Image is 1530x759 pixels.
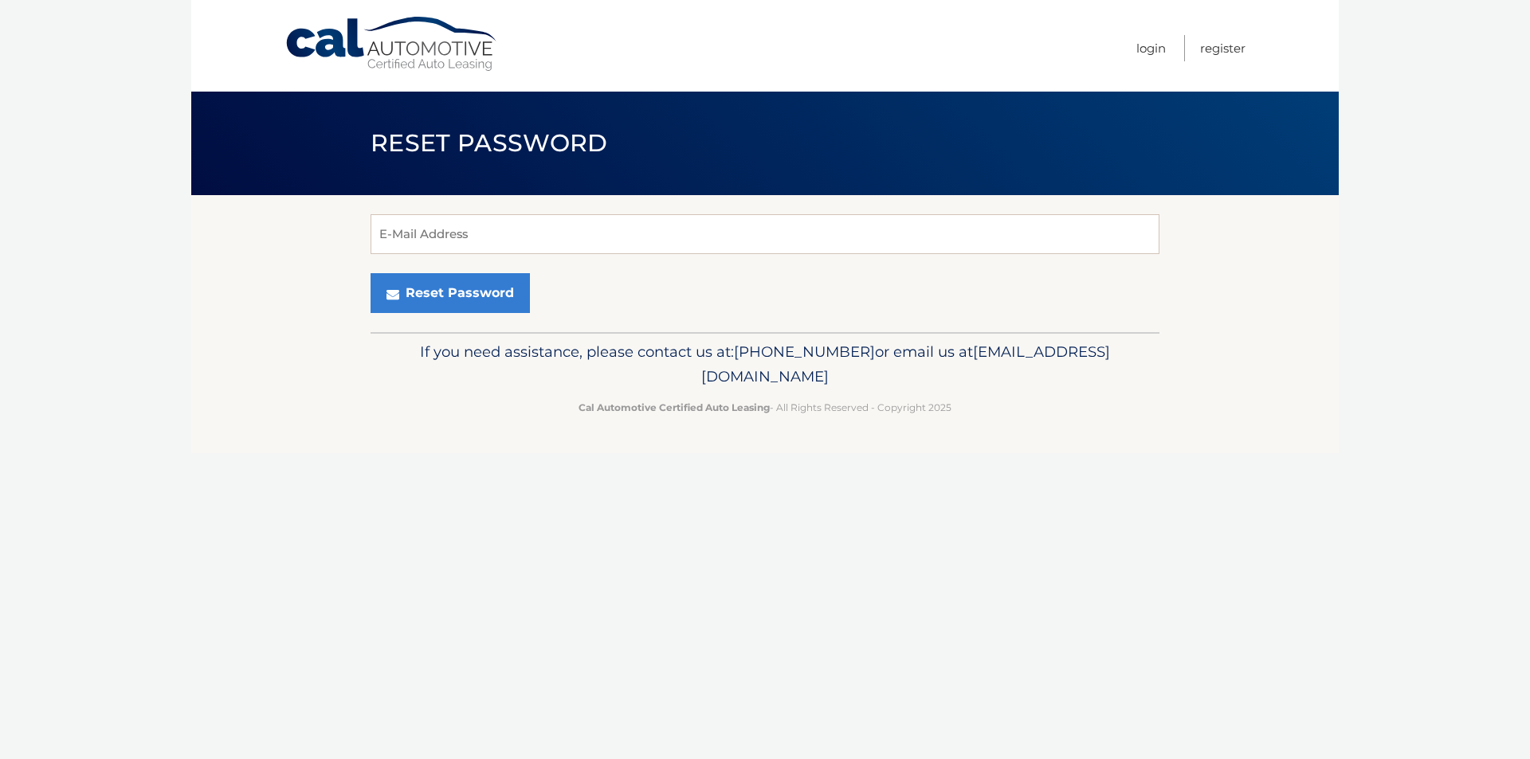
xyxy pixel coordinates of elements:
[371,273,530,313] button: Reset Password
[1200,35,1246,61] a: Register
[579,401,770,413] strong: Cal Automotive Certified Auto Leasing
[1136,35,1166,61] a: Login
[371,128,607,158] span: Reset Password
[381,399,1149,416] p: - All Rights Reserved - Copyright 2025
[381,339,1149,390] p: If you need assistance, please contact us at: or email us at
[371,214,1159,254] input: E-Mail Address
[734,342,875,361] span: [PHONE_NUMBER]
[284,16,500,72] a: Cal Automotive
